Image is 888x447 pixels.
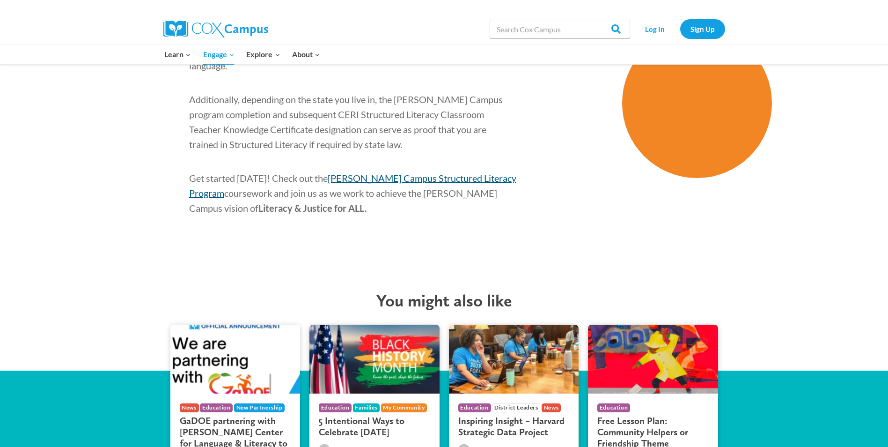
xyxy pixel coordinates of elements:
nav: Secondary Navigation [635,19,725,38]
span: Education [319,403,352,412]
span: District Leaders [492,403,540,412]
img: Cox Campus [163,21,268,37]
img: 5 Intentional Ways to Celebrate Black History Month [306,323,442,395]
span: News [180,403,199,412]
h2: You might also like [156,291,732,311]
input: Search Cox Campus [490,20,630,38]
img: Inspiring Insight – Harvard Strategic Data Project [446,323,582,395]
span: Get started [DATE]! Check out the [189,172,328,184]
span: New Partnership [234,403,285,412]
span: coursework and join us as we work to achieve the [PERSON_NAME] Campus vision of [189,187,497,214]
img: Free Lesson Plan: Community Helpers or Friendship Theme [585,323,721,395]
a: Log In [635,19,675,38]
button: Child menu of Explore [241,45,286,64]
span: Literacy & Justice for ALL. [258,202,367,214]
nav: Primary Navigation [159,45,326,64]
a: [PERSON_NAME] Campus Structured Literacy Program [189,172,516,199]
span: News [542,403,561,412]
button: Child menu of Learn [159,45,198,64]
span: Education [458,403,491,412]
img: GaDOE partnering with Rollins Center for Language & Literacy to launch the Georgia Literacy Academy [167,323,303,395]
a: Sign Up [680,19,725,38]
button: Child menu of About [286,45,326,64]
span: Education [200,403,233,412]
span: Additionally, depending on the state you live in, the [PERSON_NAME] Campus program completion and... [189,94,503,150]
button: Child menu of Engage [197,45,241,64]
span: My Community [381,403,427,412]
span: Education [597,403,630,412]
span: Families [353,403,380,412]
h3: Inspiring Insight – Harvard Strategic Data Project [458,415,570,438]
h3: 5 Intentional Ways to Celebrate [DATE] [319,415,430,438]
